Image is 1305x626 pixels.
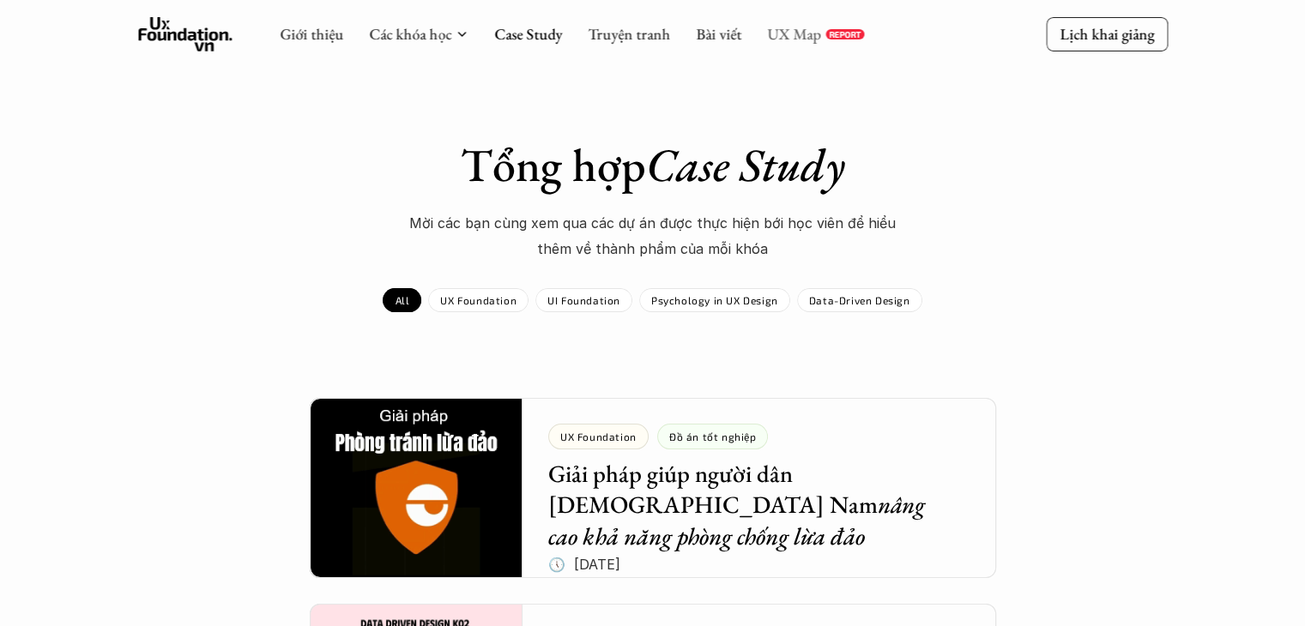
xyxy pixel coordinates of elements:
a: UX Foundation [428,288,529,312]
a: Các khóa học [369,24,451,44]
em: Case Study [646,135,845,195]
a: Bài viết [696,24,741,44]
a: Giới thiệu [280,24,343,44]
a: REPORT [825,29,864,39]
p: All [395,294,409,306]
a: Psychology in UX Design [639,288,790,312]
p: Data-Driven Design [809,294,910,306]
a: Truyện tranh [588,24,670,44]
a: Data-Driven Design [797,288,922,312]
a: UX Map [767,24,821,44]
a: UI Foundation [535,288,632,312]
p: REPORT [829,29,861,39]
p: Psychology in UX Design [651,294,778,306]
a: UX FoundationĐồ án tốt nghiệpGiải pháp giúp người dân [DEMOGRAPHIC_DATA] Namnâng cao khả năng phò... [310,398,996,578]
a: Lịch khai giảng [1046,17,1168,51]
p: Mời các bạn cùng xem qua các dự án được thực hiện bới học viên để hiểu thêm về thành phẩm của mỗi... [396,210,910,262]
h1: Tổng hợp [353,137,953,193]
p: UI Foundation [547,294,620,306]
a: Case Study [494,24,562,44]
p: Lịch khai giảng [1060,24,1154,44]
p: UX Foundation [440,294,517,306]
